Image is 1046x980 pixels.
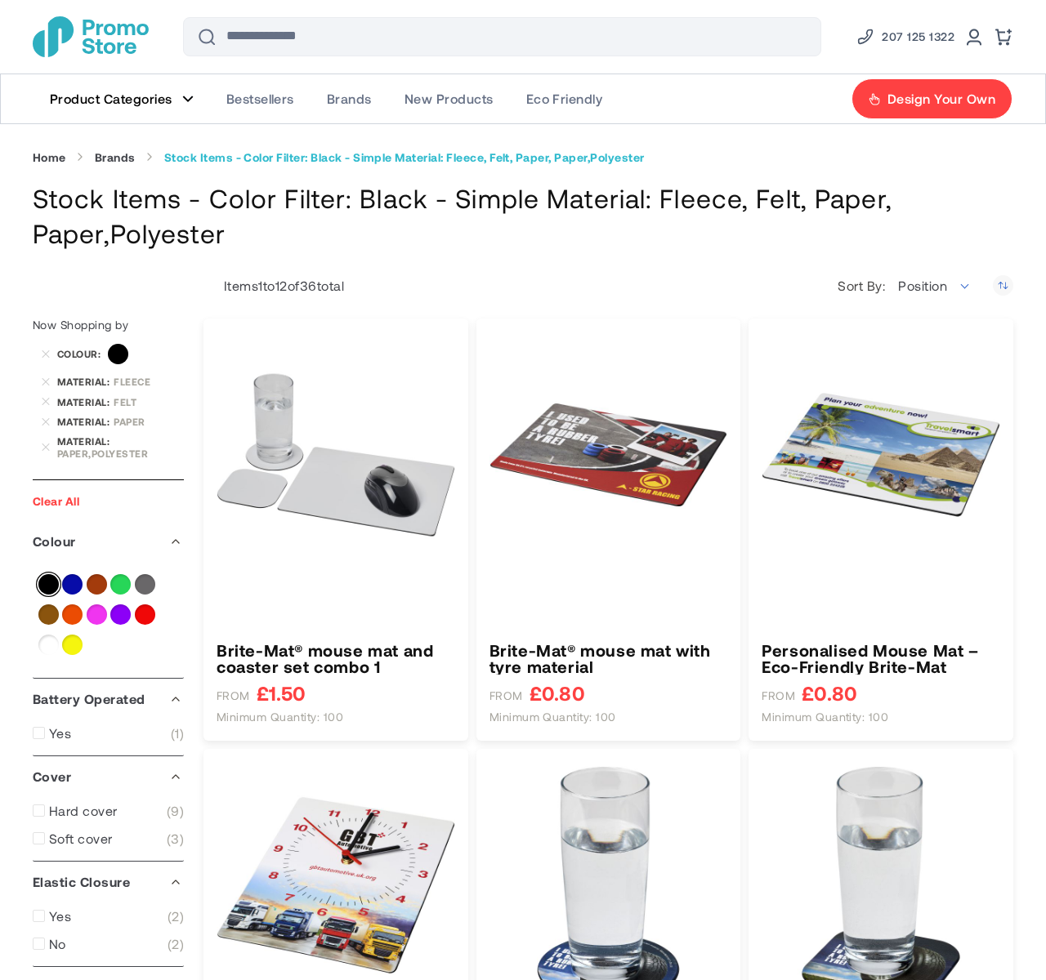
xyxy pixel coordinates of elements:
span: 1 [171,725,184,742]
div: Paper [114,416,184,427]
img: Brite-Mat® mouse mat with tyre material [489,336,728,574]
a: Purple [110,604,131,625]
p: Items to of total [203,278,344,294]
span: 2 [168,936,184,952]
a: White [38,635,59,655]
span: Product Categories [50,91,172,107]
a: Natural [38,604,59,625]
span: New Products [405,91,494,107]
span: Eco Friendly [526,91,603,107]
a: Grey [135,574,155,595]
span: Material [57,376,114,387]
span: Material [57,396,114,408]
img: Brite-Mat® mouse mat and coaster set combo 1 [217,336,455,574]
a: Yellow [62,635,83,655]
a: Brown [87,574,107,595]
img: Promotional Merchandise [33,16,149,57]
span: Colour [57,348,105,359]
label: Sort By [838,278,889,294]
div: Cover [33,756,184,797]
a: Black [38,574,59,595]
a: Remove Material Felt [41,397,51,407]
span: 207 125 1322 [882,27,954,47]
span: 1 [258,278,262,293]
div: Battery Operated [33,679,184,719]
a: New Products [388,74,510,123]
span: FROM [217,688,250,703]
span: Now Shopping by [33,318,128,332]
a: Design Your Own [852,78,1012,119]
a: Brite-Mat® mouse mat and coaster set combo 1 [217,642,455,675]
a: Brite-Mat® mouse mat with tyre material [489,642,728,675]
a: Red [135,604,155,625]
span: Hard cover [49,803,118,819]
span: Minimum quantity: 100 [489,710,616,724]
span: Material [57,435,114,447]
a: Brands [95,150,136,165]
a: Clear All [33,494,79,508]
span: Minimum quantity: 100 [762,710,888,724]
a: Yes 2 [33,908,184,924]
span: Material [57,416,114,427]
span: £0.80 [802,683,857,703]
span: Design Your Own [887,91,995,107]
span: Yes [49,908,71,924]
span: FROM [762,688,795,703]
a: store logo [33,16,149,57]
span: 36 [300,278,317,293]
a: Brands [311,74,388,123]
span: Position [889,269,981,302]
button: Search [187,17,226,56]
a: Orange [62,604,83,625]
div: Elastic Closure [33,862,184,902]
span: Minimum quantity: 100 [217,710,343,724]
a: Yes 1 [33,725,184,742]
div: Felt [114,396,184,408]
span: Position [898,278,947,293]
strong: Stock Items - Color Filter: Black - Simple Material: Fleece, Felt, Paper, Paper,Polyester [164,150,645,165]
span: £0.80 [530,683,585,703]
a: No 2 [33,936,184,952]
a: Remove Material Paper,Polyester [41,443,51,452]
span: Bestsellers [226,91,294,107]
a: Remove Material Paper [41,416,51,426]
span: £1.50 [257,683,306,703]
a: Blue [62,574,83,595]
img: Personalised Mouse Mat – Eco-Friendly Brite-Mat [762,336,1000,574]
a: Remove Material Fleece [41,376,51,386]
a: Remove Colour Black [41,350,51,359]
div: Paper,Polyester [57,448,184,459]
a: Product Categories [34,74,210,123]
a: Eco Friendly [510,74,619,123]
a: Green [110,574,131,595]
div: Fleece [114,376,184,387]
span: Soft cover [49,831,113,847]
span: 12 [275,278,288,293]
a: Bestsellers [210,74,311,123]
a: Home [33,150,66,165]
span: 2 [168,908,184,924]
a: Personalised Mouse Mat – Eco-Friendly Brite-Mat [762,642,1000,675]
a: Soft cover 3 [33,831,184,847]
h1: Stock Items - Color Filter: Black - Simple Material: Fleece, Felt, Paper, Paper,Polyester [33,180,1013,251]
div: Colour [33,521,184,562]
a: Set Descending Direction [993,275,1013,296]
span: 3 [167,831,184,847]
span: No [49,936,66,952]
span: Brands [327,91,372,107]
span: 9 [167,803,184,819]
span: FROM [489,688,523,703]
a: Pink [87,604,107,625]
a: Hard cover 9 [33,803,184,819]
span: Yes [49,725,71,742]
a: Phone [856,27,954,47]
